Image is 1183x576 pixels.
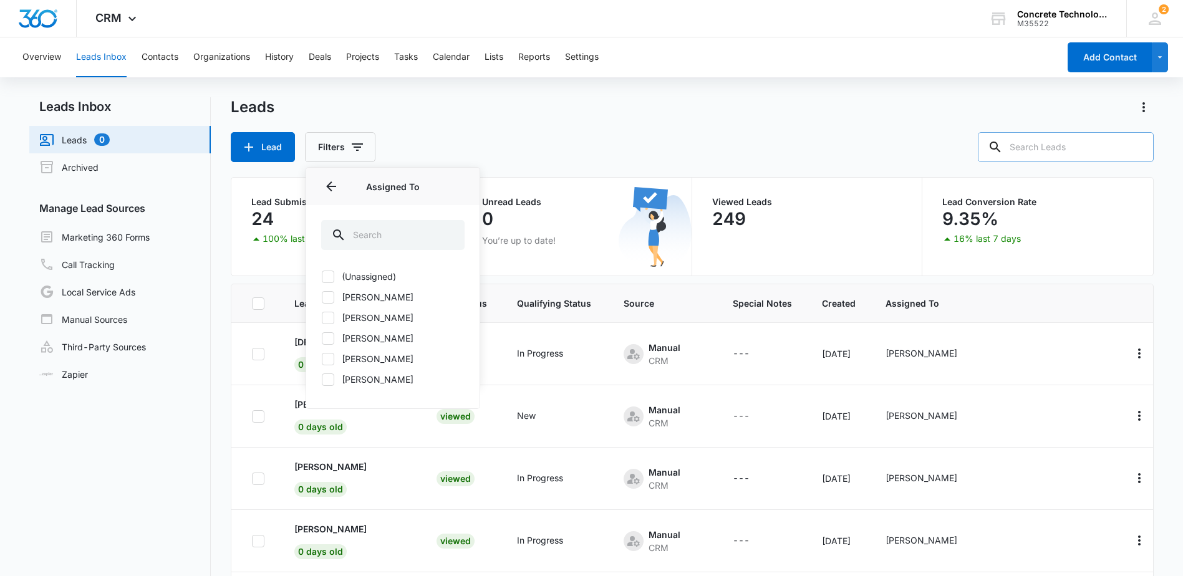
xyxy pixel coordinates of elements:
p: Lead Submissions this Week [251,198,441,206]
div: - - Select to Edit Field [517,471,586,486]
div: - - Select to Edit Field [886,409,980,424]
span: Source [624,297,703,310]
h1: Leads [231,98,274,117]
div: - - Select to Edit Field [733,347,772,362]
div: - - Select to Edit Field [517,534,586,549]
div: New [517,409,536,422]
button: Lead [231,132,295,162]
div: - - Select to Edit Field [624,403,703,430]
a: [PERSON_NAME]0 days old [294,522,407,557]
div: - - Select to Edit Field [886,471,980,486]
button: History [265,37,294,77]
span: Qualifying Status [517,297,594,310]
div: Viewed [437,534,475,549]
a: Leads0 [39,132,110,147]
a: Zapier [39,368,88,381]
label: [PERSON_NAME] [321,332,465,345]
span: Special Notes [733,297,792,310]
p: Lead Conversion Rate [942,198,1132,206]
button: Actions [1129,530,1149,550]
div: [PERSON_NAME] [886,347,957,360]
div: Manual [649,403,680,416]
p: 249 [712,209,746,229]
button: Deals [309,37,331,77]
span: Created [822,297,856,310]
p: [PERSON_NAME] [294,460,367,473]
span: Lead Name [294,297,407,310]
button: Actions [1129,406,1149,426]
label: [PERSON_NAME] [321,290,465,304]
button: Actions [1129,343,1149,363]
p: 100% last 7 days [263,234,336,243]
span: 0 days old [294,482,347,497]
button: Leads Inbox [76,37,127,77]
button: Tasks [394,37,418,77]
a: [DEMOGRAPHIC_DATA][PERSON_NAME]0 days old [294,335,407,370]
button: Filters [305,132,375,162]
p: [DEMOGRAPHIC_DATA][PERSON_NAME] [294,335,407,348]
button: Projects [346,37,379,77]
p: Viewed Leads [712,198,902,206]
div: Manual [649,528,680,541]
p: Unread Leads [482,198,672,206]
div: In Progress [517,471,563,484]
a: Viewed [437,411,475,421]
a: Archived [39,160,99,175]
a: Marketing 360 Forms [39,229,150,244]
p: 9.35% [942,209,998,229]
button: Organizations [193,37,250,77]
button: Actions [1134,97,1154,117]
p: [PERSON_NAME] [294,398,367,411]
div: Viewed [437,409,475,424]
div: --- [733,471,750,486]
label: [PERSON_NAME] [321,352,465,365]
h2: Leads Inbox [29,97,211,116]
div: --- [733,347,750,362]
span: 0 days old [294,357,347,372]
button: Actions [1129,468,1149,488]
label: [PERSON_NAME] [321,373,465,386]
div: account name [1017,9,1108,19]
span: 0 days old [294,420,347,434]
label: [PERSON_NAME] [321,311,465,324]
div: - - Select to Edit Field [886,534,980,549]
div: [DATE] [822,410,856,423]
button: Overview [22,37,61,77]
button: Settings [565,37,599,77]
div: notifications count [1159,4,1169,14]
p: 16% last 7 days [954,234,1021,243]
div: [PERSON_NAME] [886,409,957,422]
div: - - Select to Edit Field [733,534,772,549]
input: Search [321,220,465,250]
div: - - Select to Edit Field [733,409,772,424]
a: Call Tracking [39,257,115,272]
div: [PERSON_NAME] [886,471,957,484]
p: You’re up to date! [482,234,672,247]
div: account id [1017,19,1108,28]
div: Manual [649,466,680,479]
div: Manual [649,341,680,354]
input: Search Leads [978,132,1154,162]
div: [DATE] [822,472,856,485]
div: - - Select to Edit Field [624,528,703,554]
div: - - Select to Edit Field [733,471,772,486]
label: (Unassigned) [321,270,465,283]
a: Viewed [437,535,475,546]
p: 24 [251,209,274,229]
a: [PERSON_NAME]0 days old [294,460,407,494]
div: CRM [649,479,680,492]
div: - - Select to Edit Field [624,466,703,492]
span: Assigned To [886,297,980,310]
div: In Progress [517,347,563,360]
p: 0 [482,209,493,229]
button: Back [321,176,341,196]
a: [PERSON_NAME]0 days old [294,398,407,432]
button: Add Contact [1068,42,1152,72]
a: Third-Party Sources [39,339,146,354]
div: CRM [649,354,680,367]
div: Viewed [437,471,475,486]
div: --- [733,409,750,424]
div: - - Select to Edit Field [624,341,703,367]
button: Lists [485,37,503,77]
p: Assigned To [321,180,465,193]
